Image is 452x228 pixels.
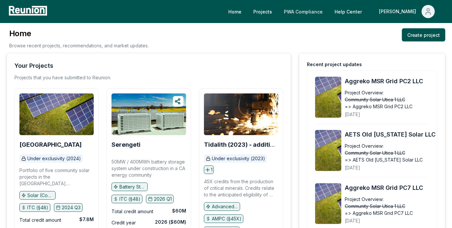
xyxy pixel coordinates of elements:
[9,42,149,49] p: Browse recent projects, recommendations, and market updates.
[62,204,81,211] p: 2024 Q3
[14,61,53,70] div: Your Projects
[112,141,140,148] a: Serengeti
[27,204,48,211] p: ITC (§48)
[172,208,186,214] div: $60M
[223,5,445,18] nav: Main
[345,130,452,139] a: AETS Old [US_STATE] Solar LLC
[154,196,172,202] p: 2026 Q1
[345,77,452,86] a: Aggreko MSR Grid PC2 LLC
[204,141,277,155] b: Tidalith (2023) - additional volume
[19,191,56,200] button: Solar (Community)
[345,96,405,103] span: Community Solar Utica 1 LLC
[112,219,136,227] div: Credit year
[54,203,83,212] button: 2024 Q3
[146,195,174,203] button: 2026 Q1
[204,178,278,198] p: 45X credits from the production of critical minerals. Credits relate to the anticipated eligibili...
[119,196,140,202] p: ITC (§48)
[112,183,148,191] button: Battery Storage
[212,155,265,162] p: Under exclusivity (2023)
[345,203,405,210] span: Community Solar Utica 1 LLC
[315,77,341,118] img: Aggreko MSR Grid PC2 LLC
[279,5,328,18] a: PWA Compliance
[374,5,440,18] button: [PERSON_NAME]
[112,159,186,178] p: 50MW / 400MWh battery storage system under construction in a CA energy community
[402,28,445,41] a: Create project
[14,74,111,81] p: Projects that you have submitted to Reunion.
[345,183,452,192] a: Aggreko MSR Grid PC7 LLC
[27,192,54,199] p: Solar (Community)
[112,208,153,215] div: Total credit amount
[345,196,384,203] div: Project Overview:
[204,141,278,148] a: Tidalith (2023) - additional volume
[345,103,413,110] span: => Aggreko MSR Grid PC2 LLC
[19,167,94,187] p: Portfolio of five community solar projects in the [GEOGRAPHIC_DATA]. Two projects are being place...
[212,215,241,222] p: AMPC (§45X)
[379,5,419,18] div: [PERSON_NAME]
[345,210,413,216] span: => Aggreko MSR Grid PC7 LLC
[27,155,81,162] p: Under exclusivity (2024)
[345,156,423,163] span: => AETS Old [US_STATE] Solar LLC
[119,184,146,190] p: Battery Storage
[223,5,247,18] a: Home
[329,5,367,18] a: Help Center
[315,183,341,224] img: Aggreko MSR Grid PC7 LLC
[9,28,149,39] h3: Home
[307,61,362,68] div: Recent project updates
[204,93,278,135] img: Tidalith (2023) - additional volume
[248,5,277,18] a: Projects
[112,93,186,135] img: Serengeti
[19,93,94,135] img: Broad Peak
[315,130,341,171] img: AETS Old Michigan Solar LLC
[19,141,82,148] a: [GEOGRAPHIC_DATA]
[345,106,452,118] div: [DATE]
[155,219,186,225] div: 2026 ($60M)
[79,216,94,223] div: $7.8M
[212,203,238,210] p: Advanced manufacturing
[345,149,405,156] span: Community Solar Utica 1 LLC
[345,89,384,96] div: Project Overview:
[345,160,452,171] div: [DATE]
[345,142,384,149] div: Project Overview:
[204,202,240,211] button: Advanced manufacturing
[204,165,214,174] button: 1
[19,216,61,224] div: Total credit amount
[345,213,452,224] div: [DATE]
